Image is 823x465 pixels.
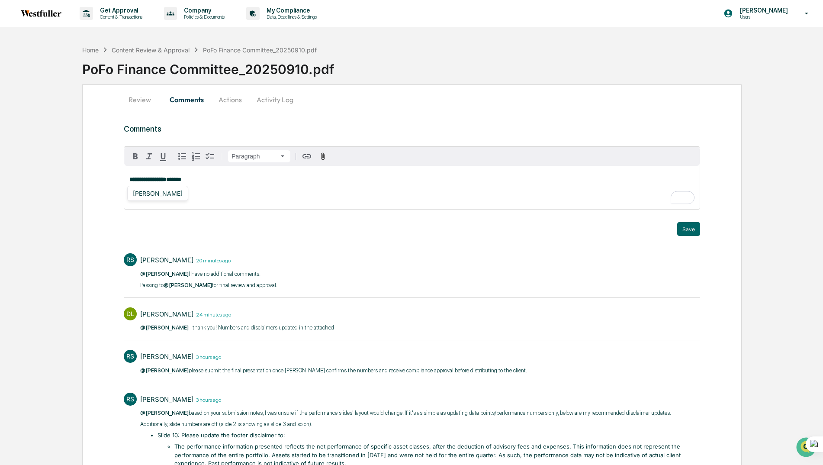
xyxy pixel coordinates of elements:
[5,106,59,121] a: 🖐️Preclearance
[260,14,321,20] p: Data, Deadlines & Settings
[86,147,105,153] span: Pylon
[140,271,189,277] span: @[PERSON_NAME]
[140,367,189,374] span: @[PERSON_NAME]
[82,46,99,54] div: Home
[677,222,700,236] button: Save
[9,66,24,82] img: 1746055101610-c473b297-6a78-478c-a979-82029cc54cd1
[250,89,300,110] button: Activity Log
[193,310,231,318] time: Wednesday, September 3, 2025 at 4:37:33 PM PDT
[193,256,231,264] time: Wednesday, September 3, 2025 at 4:41:40 PM PDT
[733,14,792,20] p: Users
[140,323,334,332] p: - thank you! Numbers and disclaimers updated in the attached​
[9,126,16,133] div: 🔎
[124,253,137,266] div: RS
[93,7,147,14] p: Get Approval
[17,109,56,118] span: Preclearance
[129,188,186,199] div: [PERSON_NAME]
[124,393,137,406] div: RS
[124,89,700,110] div: secondary tabs example
[82,55,823,77] div: PoFo Finance Committee_20250910.pdf
[140,270,277,278] p: I have no additional comments.
[17,126,55,134] span: Data Lookup
[140,310,193,318] div: [PERSON_NAME]
[140,410,189,416] span: @[PERSON_NAME]
[156,149,170,163] button: Underline
[733,7,792,14] p: [PERSON_NAME]
[29,66,142,75] div: Start new chat
[93,14,147,20] p: Content & Transactions
[129,149,142,163] button: Bold
[9,110,16,117] div: 🖐️
[124,89,163,110] button: Review
[5,122,58,138] a: 🔎Data Lookup
[260,7,321,14] p: My Compliance
[193,353,221,360] time: Wednesday, September 3, 2025 at 2:21:03 PM PDT
[140,256,193,264] div: [PERSON_NAME]
[228,150,290,162] button: Block type
[29,75,109,82] div: We're available if you need us!
[211,89,250,110] button: Actions
[140,366,527,375] p: please submit the final presentation once [PERSON_NAME] confirms the numbers and receive complian...
[124,124,700,133] h3: Comments
[203,46,317,54] div: PoFo Finance Committee_20250910.pdf
[124,166,699,209] div: To enrich screen reader interactions, please activate Accessibility in Grammarly extension settings
[124,350,137,363] div: RS
[61,146,105,153] a: Powered byPylon
[147,69,158,79] button: Start new chat
[21,10,62,17] img: logo
[140,420,700,429] p: Additionally, slide numbers are off (slide 2 is showing as slide 3 and so on).
[315,151,331,162] button: Attach files
[140,395,193,404] div: [PERSON_NAME]
[177,14,229,20] p: Policies & Documents
[140,324,189,331] span: @[PERSON_NAME]
[124,307,137,320] div: DL
[140,352,193,361] div: [PERSON_NAME]
[164,282,212,288] span: @[PERSON_NAME]
[177,7,229,14] p: Company
[140,281,277,290] p: Passing to for final review and approval.​
[63,110,70,117] div: 🗄️
[193,396,221,403] time: Wednesday, September 3, 2025 at 2:19:29 PM PDT
[140,409,700,417] p: based on your submission notes, I was unsure if the performance slides' layout would change. If i...
[163,89,211,110] button: Comments
[142,149,156,163] button: Italic
[71,109,107,118] span: Attestations
[9,18,158,32] p: How can we help?
[795,436,819,460] iframe: Open customer support
[112,46,190,54] div: Content Review & Approval
[59,106,111,121] a: 🗄️Attestations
